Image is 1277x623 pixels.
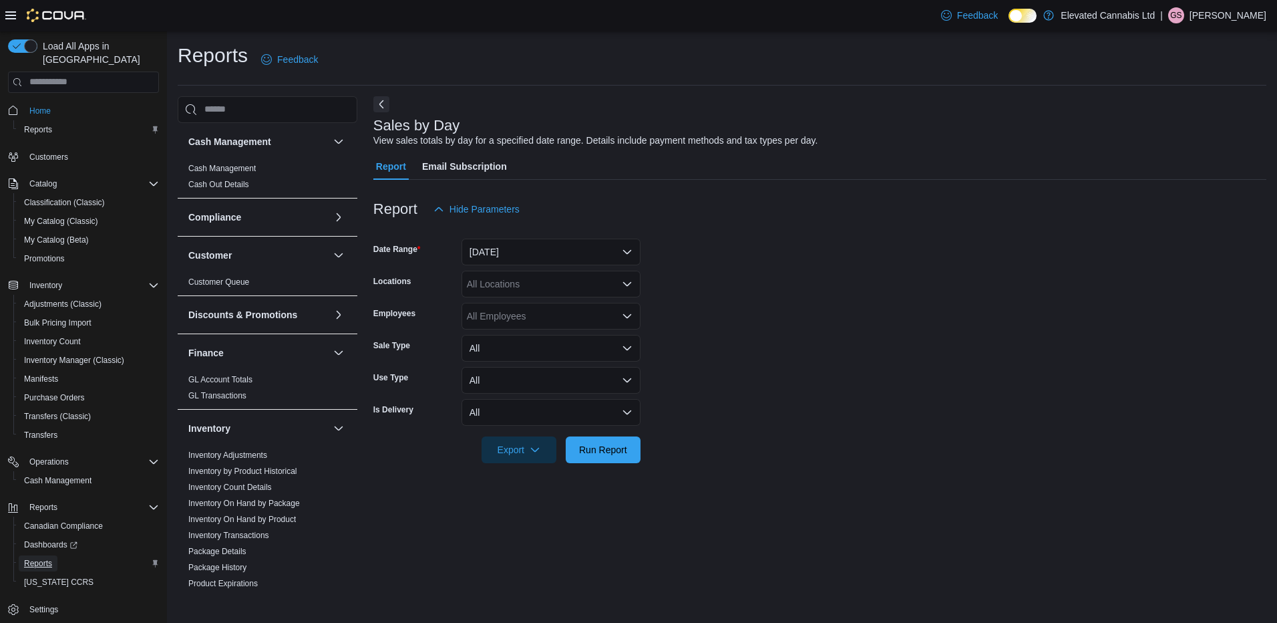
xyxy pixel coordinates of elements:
h3: Inventory [188,422,230,435]
button: Canadian Compliance [13,517,164,535]
a: [US_STATE] CCRS [19,574,99,590]
span: Inventory Manager (Classic) [19,352,159,368]
button: Hide Parameters [428,196,525,223]
a: Inventory On Hand by Product [188,515,296,524]
span: Home [24,102,159,119]
span: Settings [24,601,159,618]
button: My Catalog (Classic) [13,212,164,231]
span: Transfers (Classic) [19,408,159,424]
span: Inventory Count Details [188,482,272,493]
a: Inventory On Hand by Package [188,499,300,508]
button: Export [482,437,556,463]
button: Compliance [331,209,347,225]
button: Operations [3,453,164,471]
span: Reports [19,122,159,138]
button: Catalog [3,174,164,193]
a: Customer Queue [188,277,249,287]
button: All [462,367,641,394]
span: Inventory Count [19,334,159,350]
button: Inventory [331,420,347,437]
a: Reports [19,555,57,572]
button: Adjustments (Classic) [13,295,164,314]
h1: Reports [178,42,248,69]
label: Locations [373,276,411,287]
button: Finance [331,345,347,361]
span: My Catalog (Classic) [19,213,159,229]
button: My Catalog (Beta) [13,231,164,249]
a: Dashboards [13,535,164,554]
button: Reports [24,499,63,515]
span: Transfers (Classic) [24,411,91,422]
p: [PERSON_NAME] [1190,7,1266,23]
h3: Discounts & Promotions [188,308,297,322]
a: Feedback [936,2,1003,29]
div: Cash Management [178,160,357,198]
span: Export [490,437,548,463]
span: Purchase Orders [19,390,159,406]
span: Package History [188,562,246,573]
span: Home [29,106,51,116]
span: Promotions [24,253,65,264]
span: Inventory [24,277,159,293]
span: Inventory Adjustments [188,450,267,461]
button: Inventory [3,276,164,295]
a: Package Details [188,547,246,556]
span: My Catalog (Classic) [24,216,98,227]
span: Inventory Transactions [188,530,269,541]
div: Finance [178,372,357,409]
span: Run Report [579,443,627,457]
a: Inventory Count [19,334,86,350]
a: Bulk Pricing Import [19,315,97,331]
button: Reports [13,120,164,139]
span: Cash Out Details [188,179,249,190]
a: My Catalog (Classic) [19,213,104,229]
button: Customer [331,247,347,263]
span: Load All Apps in [GEOGRAPHIC_DATA] [37,39,159,66]
button: Bulk Pricing Import [13,314,164,332]
span: Customers [29,152,68,162]
span: Product Expirations [188,578,258,589]
h3: Cash Management [188,135,271,148]
span: Manifests [24,374,58,384]
div: View sales totals by day for a specified date range. Details include payment methods and tax type... [373,134,818,148]
button: Finance [188,346,328,360]
a: Package History [188,563,246,572]
span: Inventory Count [24,336,81,347]
span: Report [376,153,406,180]
span: Reports [24,124,52,135]
span: Canadian Compliance [19,518,159,534]
img: Cova [27,9,86,22]
button: Next [373,96,389,112]
span: Feedback [277,53,318,66]
span: Hide Parameters [449,203,520,216]
button: Discounts & Promotions [331,307,347,323]
button: Run Report [566,437,641,463]
button: Purchase Orders [13,388,164,407]
button: Open list of options [622,279,632,289]
button: Inventory [188,422,328,435]
input: Dark Mode [1009,9,1037,23]
span: Catalog [29,178,57,189]
a: Reports [19,122,57,138]
a: Inventory by Product Historical [188,467,297,476]
span: Adjustments (Classic) [24,299,102,309]
span: Dashboards [24,539,77,550]
span: Inventory Manager (Classic) [24,355,124,366]
span: Bulk Pricing Import [24,318,92,328]
span: Settings [29,604,58,615]
a: Adjustments (Classic) [19,296,107,312]
button: Reports [13,554,164,573]
button: Open list of options [622,311,632,322]
a: Canadian Compliance [19,518,108,534]
span: Cash Management [19,473,159,489]
a: Cash Management [19,473,97,489]
span: Cash Management [24,475,92,486]
label: Sale Type [373,340,410,351]
label: Use Type [373,372,408,383]
span: Classification (Classic) [24,197,105,208]
a: Cash Management [188,164,256,173]
button: Operations [24,454,74,470]
a: Transfers [19,427,63,443]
